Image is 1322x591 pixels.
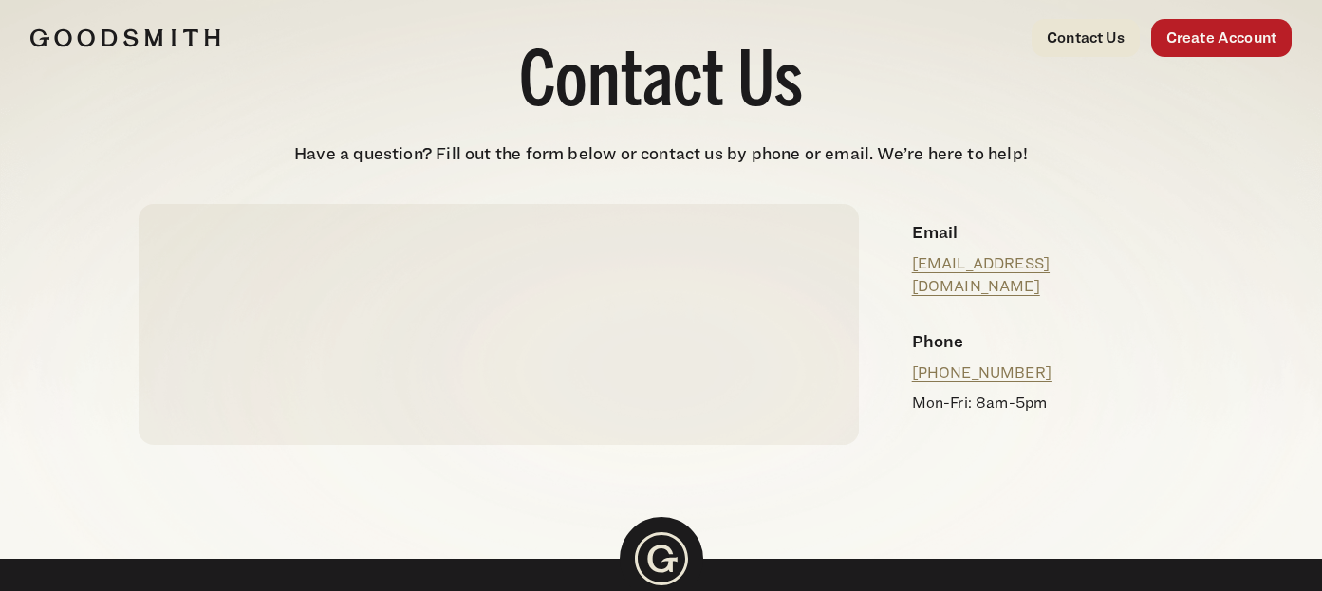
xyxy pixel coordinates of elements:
a: [EMAIL_ADDRESS][DOMAIN_NAME] [912,254,1050,295]
h4: Email [912,219,1168,245]
p: Mon-Fri: 8am-5pm [912,392,1168,415]
a: Contact Us [1032,19,1140,57]
a: Create Account [1151,19,1292,57]
img: Goodsmith [30,28,220,47]
h4: Phone [912,328,1168,354]
a: [PHONE_NUMBER] [912,363,1052,381]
